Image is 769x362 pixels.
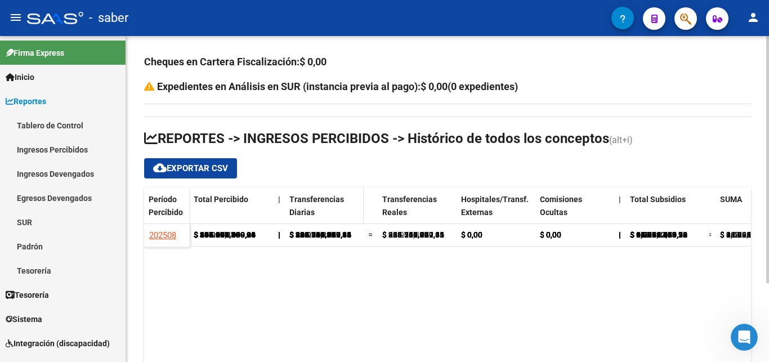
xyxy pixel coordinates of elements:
[540,195,582,217] span: Comisiones Ocultas
[189,187,274,235] datatable-header-cell: Total Percibido
[285,187,364,235] datatable-header-cell: Transferencias Diarias
[382,230,444,239] span: $ 325.267.859,95
[6,313,42,325] span: Sistema
[619,195,621,204] span: |
[457,187,535,235] datatable-header-cell: Hospitales/Transf. Externas
[540,230,561,239] span: $ 0,00
[149,230,176,240] span: 202508
[535,187,614,235] datatable-header-cell: Comisiones Ocultas
[6,47,64,59] span: Firma Express
[630,195,686,204] span: Total Subsidios
[709,230,713,239] span: =
[746,11,760,24] mat-icon: person
[278,195,280,204] span: |
[368,230,373,239] span: =
[6,337,110,350] span: Integración (discapacidad)
[461,195,529,217] span: Hospitales/Transf. Externas
[731,324,758,351] iframe: Intercom live chat
[289,230,351,239] span: $ 325.267.859,95
[289,195,344,217] span: Transferencias Diarias
[144,158,237,178] button: Exportar CSV
[619,230,620,239] span: |
[614,187,625,235] datatable-header-cell: |
[157,81,518,92] strong: Expedientes en Análisis en SUR (instancia previa al pago):
[194,195,248,204] span: Total Percibido
[461,230,482,239] span: $ 0,00
[274,187,285,235] datatable-header-cell: |
[278,230,280,239] span: |
[630,230,687,239] span: $ 24.618.265,23
[625,187,704,235] datatable-header-cell: Total Subsidios
[6,289,49,301] span: Tesorería
[9,11,23,24] mat-icon: menu
[6,95,46,108] span: Reportes
[194,230,256,239] strong: $ 477.477.099,08
[720,195,742,204] span: SUMA
[144,131,609,146] span: REPORTES -> INGRESOS PERCIBIDOS -> Histórico de todos los conceptos
[6,71,34,83] span: Inicio
[609,135,633,145] span: (alt+i)
[144,187,189,235] datatable-header-cell: Período Percibido
[89,6,128,30] span: - saber
[153,161,167,175] mat-icon: cloud_download
[421,79,518,95] div: $ 0,00(0 expedientes)
[149,195,183,217] span: Período Percibido
[153,163,228,173] span: Exportar CSV
[144,56,327,68] strong: Cheques en Cartera Fiscalización:
[378,187,457,235] datatable-header-cell: Transferencias Reales
[382,195,437,217] span: Transferencias Reales
[299,54,327,70] div: $ 0,00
